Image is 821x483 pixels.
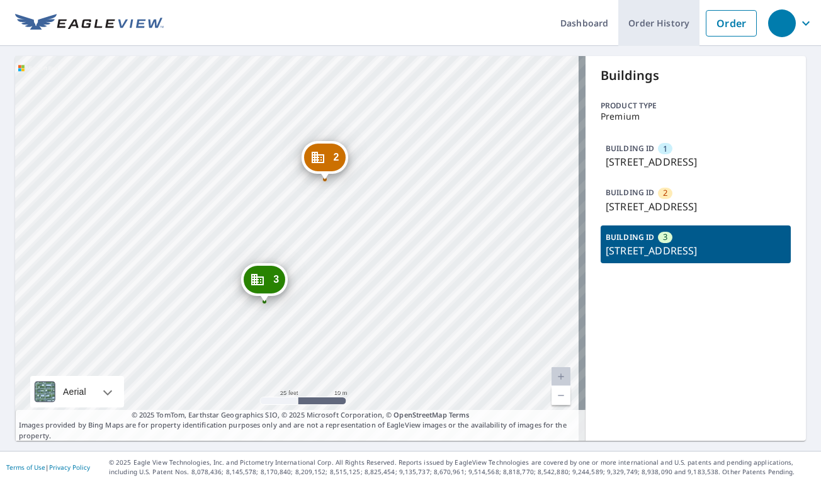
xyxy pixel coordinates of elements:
[6,463,45,472] a: Terms of Use
[394,410,446,419] a: OpenStreetMap
[6,463,90,471] p: |
[601,66,791,85] p: Buildings
[59,376,90,407] div: Aerial
[552,386,570,405] a: Current Level 20, Zoom Out
[449,410,470,419] a: Terms
[663,143,667,155] span: 1
[241,263,288,302] div: Dropped pin, building 3, Commercial property, 6531 Hiddenwalk Dr Winter Park, FL 32792
[706,10,757,37] a: Order
[15,14,164,33] img: EV Logo
[606,187,654,198] p: BUILDING ID
[132,410,470,421] span: © 2025 TomTom, Earthstar Geographics SIO, © 2025 Microsoft Corporation, ©
[30,376,124,407] div: Aerial
[663,231,667,243] span: 3
[606,143,654,154] p: BUILDING ID
[552,367,570,386] a: Current Level 20, Zoom In Disabled
[606,199,786,214] p: [STREET_ADDRESS]
[606,232,654,242] p: BUILDING ID
[109,458,815,477] p: © 2025 Eagle View Technologies, Inc. and Pictometry International Corp. All Rights Reserved. Repo...
[273,275,279,284] span: 3
[601,111,791,122] p: Premium
[663,187,667,199] span: 2
[606,154,786,169] p: [STREET_ADDRESS]
[49,463,90,472] a: Privacy Policy
[15,410,586,441] p: Images provided by Bing Maps are for property identification purposes only and are not a represen...
[334,152,339,162] span: 2
[601,100,791,111] p: Product type
[302,141,348,180] div: Dropped pin, building 2, Commercial property, 6540 Centerwalk Dr Winter Park, FL 32792
[606,243,786,258] p: [STREET_ADDRESS]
